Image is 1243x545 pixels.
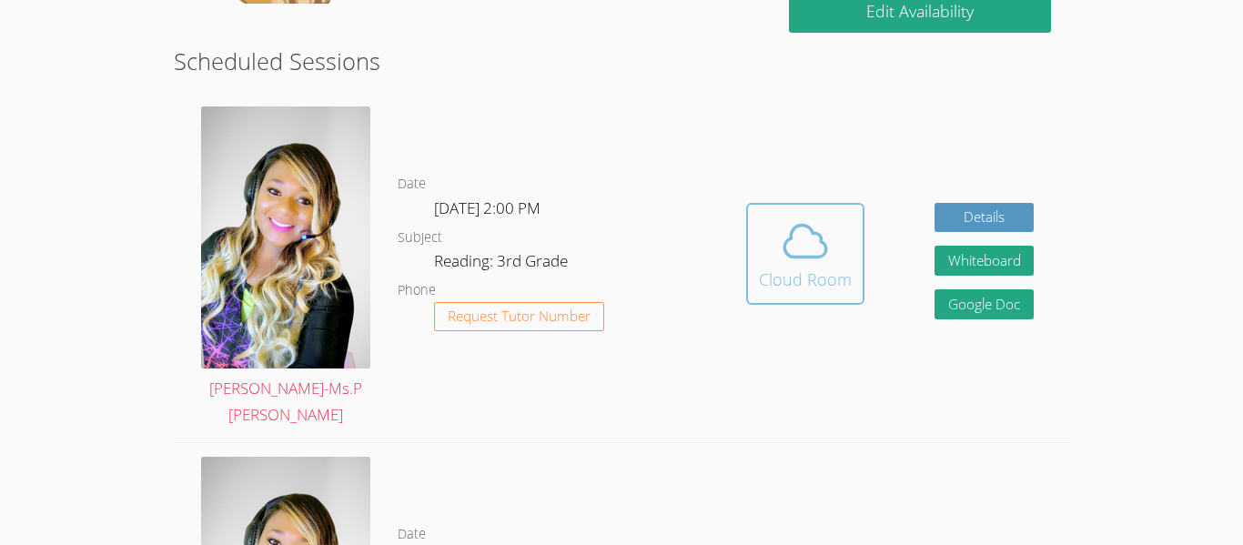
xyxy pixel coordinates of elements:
dt: Phone [398,279,436,302]
a: [PERSON_NAME]-Ms.P [PERSON_NAME] [201,106,370,429]
dt: Date [398,173,426,196]
button: Whiteboard [935,246,1035,276]
h2: Scheduled Sessions [174,44,1069,78]
span: [DATE] 2:00 PM [434,197,541,218]
dt: Subject [398,227,442,249]
a: Google Doc [935,289,1035,319]
a: Details [935,203,1035,233]
span: Request Tutor Number [448,309,591,323]
button: Cloud Room [746,203,864,305]
div: Cloud Room [759,267,852,292]
dd: Reading: 3rd Grade [434,248,571,279]
img: avatar.png [201,106,370,368]
button: Request Tutor Number [434,302,604,332]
